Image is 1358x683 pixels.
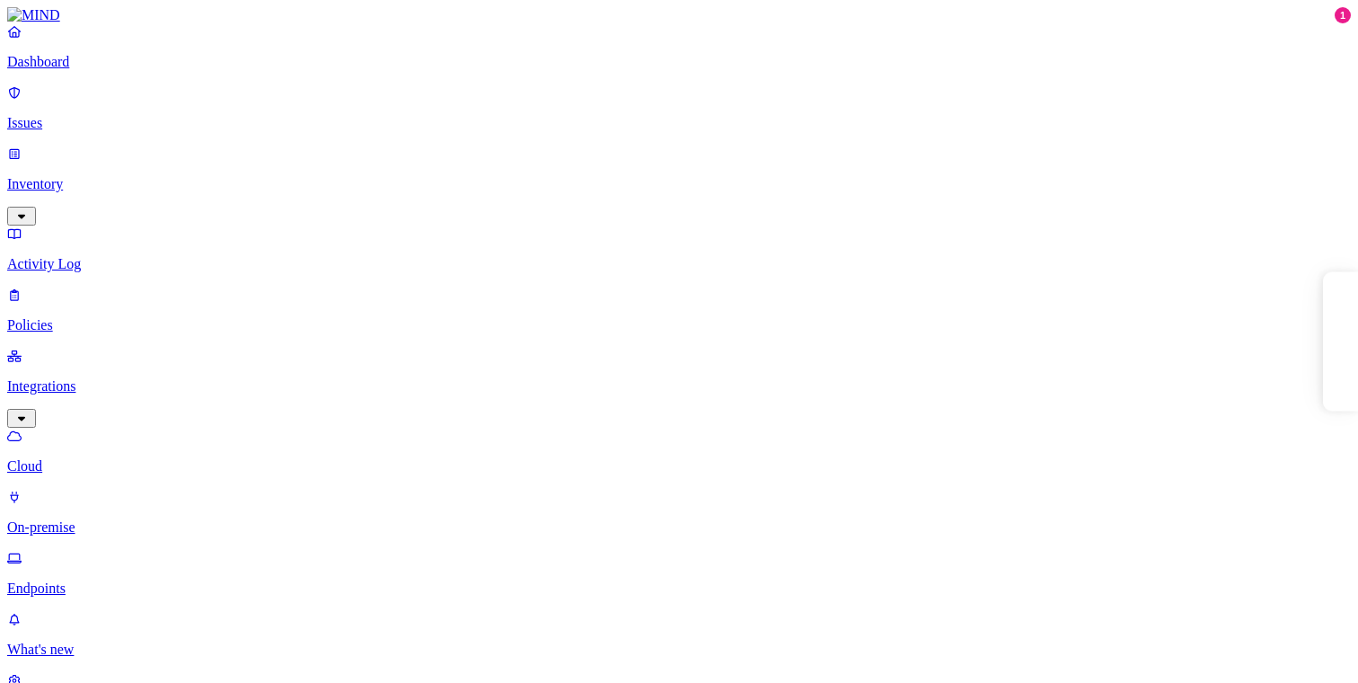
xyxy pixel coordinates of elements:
[7,581,1351,597] p: Endpoints
[7,458,1351,475] p: Cloud
[7,287,1351,333] a: Policies
[7,84,1351,131] a: Issues
[7,146,1351,223] a: Inventory
[7,23,1351,70] a: Dashboard
[7,7,60,23] img: MIND
[7,611,1351,658] a: What's new
[7,115,1351,131] p: Issues
[7,519,1351,536] p: On-premise
[7,378,1351,395] p: Integrations
[7,428,1351,475] a: Cloud
[7,348,1351,425] a: Integrations
[7,54,1351,70] p: Dashboard
[7,226,1351,272] a: Activity Log
[7,256,1351,272] p: Activity Log
[7,176,1351,192] p: Inventory
[7,489,1351,536] a: On-premise
[7,317,1351,333] p: Policies
[7,7,1351,23] a: MIND
[7,550,1351,597] a: Endpoints
[7,642,1351,658] p: What's new
[1335,7,1351,23] div: 1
